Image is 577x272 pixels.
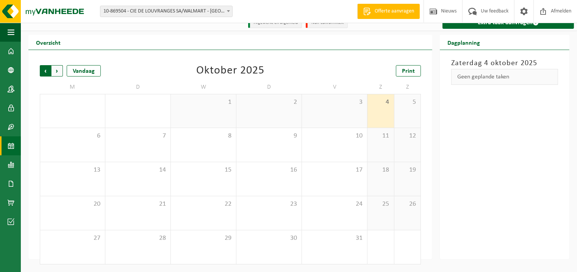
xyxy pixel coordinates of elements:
span: 17 [306,166,363,174]
span: 31 [306,234,363,242]
td: D [105,80,171,94]
span: 23 [240,200,298,208]
span: 14 [109,166,167,174]
span: Print [402,68,415,74]
span: 10-869504 - CIE DE LOUVRANGES SA/WALMART - AALST [100,6,233,17]
span: 8 [175,132,232,140]
span: 7 [109,132,167,140]
span: 1 [175,98,232,106]
div: Geen geplande taken [451,69,558,85]
h2: Overzicht [28,35,68,50]
span: 20 [44,200,101,208]
span: 5 [398,98,417,106]
span: 16 [240,166,298,174]
span: 9 [240,132,298,140]
span: 29 [175,234,232,242]
span: 12 [398,132,417,140]
span: 11 [371,132,390,140]
span: 27 [44,234,101,242]
h2: Dagplanning [440,35,488,50]
span: 22 [175,200,232,208]
td: Z [394,80,421,94]
a: Offerte aanvragen [357,4,420,19]
span: 2 [240,98,298,106]
span: 15 [175,166,232,174]
a: Print [396,65,421,77]
span: 21 [109,200,167,208]
td: D [236,80,302,94]
span: 26 [398,200,417,208]
span: 18 [371,166,390,174]
span: 25 [371,200,390,208]
span: 24 [306,200,363,208]
h3: Zaterdag 4 oktober 2025 [451,58,558,69]
span: Volgende [52,65,63,77]
span: 3 [306,98,363,106]
span: Vorige [40,65,51,77]
div: Vandaag [67,65,101,77]
td: Z [367,80,394,94]
span: 10-869504 - CIE DE LOUVRANGES SA/WALMART - AALST [100,6,232,17]
span: Offerte aanvragen [373,8,416,15]
div: Oktober 2025 [196,65,264,77]
span: 13 [44,166,101,174]
td: M [40,80,105,94]
span: 4 [371,98,390,106]
td: W [171,80,236,94]
span: 6 [44,132,101,140]
span: 19 [398,166,417,174]
span: 28 [109,234,167,242]
span: 30 [240,234,298,242]
td: V [302,80,367,94]
span: 10 [306,132,363,140]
